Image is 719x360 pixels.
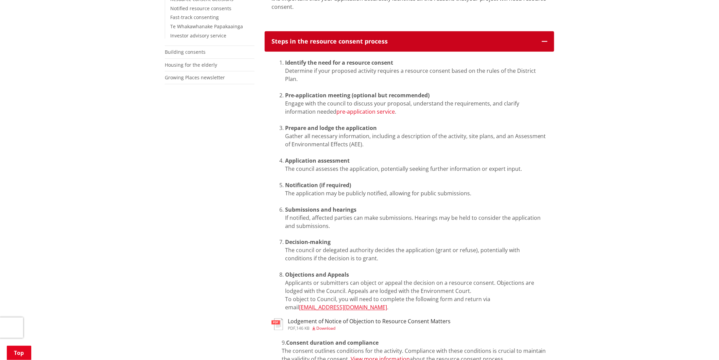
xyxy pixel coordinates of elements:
[316,326,335,331] span: Download
[288,327,451,331] div: ,
[336,108,395,115] a: pre-application service
[271,38,535,45] div: Steps in the resource consent process
[285,59,547,91] li: Determine if your proposed activity requires a resource consent based on the rules of the Distric...
[285,239,331,246] strong: Decision-making
[285,59,290,66] strong: Id
[285,124,547,157] li: Gather all necessary information, including a description of the activity, site plans, and an Ass...
[170,14,219,20] a: Fast-track consenting
[299,304,387,311] a: [EMAIL_ADDRESS][DOMAIN_NAME]
[285,181,547,206] li: The application may be publicly notified, allowing for public submissions. ​
[285,157,547,181] li: The council assesses the application, potentially seeking further information or expert input. ​
[285,271,547,312] li: Applicants or submitters can object or appeal the decision on a resource consent. Objections are ...
[296,326,310,331] span: 146 KB
[285,157,350,164] strong: Application assessment
[165,49,206,55] a: Building consents
[285,92,429,99] strong: Pre-application meeting (optional but recommended)
[285,206,356,213] strong: Submissions and hearings
[7,346,31,360] a: Top
[271,318,451,331] a: Lodgement of Notice of Objection to Resource Consent Matters pdf,146 KB Download
[170,32,226,39] a: Investor advisory service
[285,271,349,279] strong: Objections and Appeals
[288,326,295,331] span: pdf
[285,206,547,238] li: If notified, affected parties can make submissions. Hearings may be held to consider the applicat...
[271,318,283,330] img: document-pdf.svg
[688,331,712,356] iframe: Messenger Launcher
[285,124,377,132] strong: Prepare and lodge the application
[285,181,351,189] strong: Notification (if required)
[165,74,225,81] a: Growing Places newsletter
[290,59,393,66] strong: entify the need for a resource consent
[288,318,451,325] h3: Lodgement of Notice of Objection to Resource Consent Matters
[165,62,217,68] a: Housing for the elderly
[387,304,388,311] span: .
[170,23,243,30] a: Te Whakawhanake Papakaainga
[286,339,379,347] strong: Consent duration and compliance
[265,31,554,52] button: Steps in the resource consent process
[395,108,396,115] span: ​.
[170,5,231,12] a: Notified resource consents
[285,91,547,124] li: Engage with the council to discuss your proposal, understand the requirements, and clarify inform...
[285,238,547,271] li: The council or delegated authority decides the application (grant or refuse), potentially with co...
